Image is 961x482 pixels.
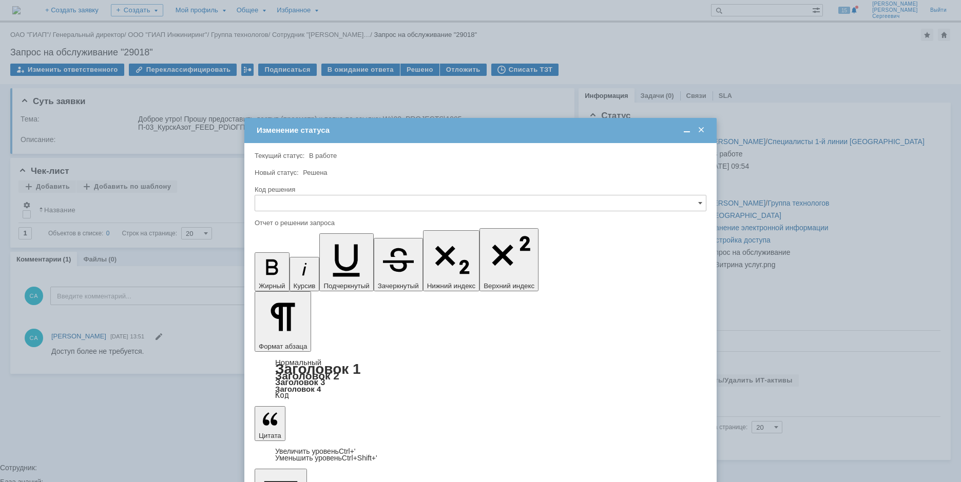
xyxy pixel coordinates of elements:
button: Зачеркнутый [374,238,423,291]
span: В работе [309,152,337,159]
span: Зачеркнутый [378,282,419,290]
a: Increase [275,447,356,455]
span: Цитата [259,432,281,439]
div: Отчет о решении запроса [255,219,704,226]
span: Ctrl+' [339,447,356,455]
span: Курсив [294,282,316,290]
span: Решена [303,169,327,176]
span: Жирный [259,282,285,290]
span: Закрыть [696,126,706,135]
button: Цитата [255,406,285,441]
a: Заголовок 2 [275,370,339,381]
span: Свернуть (Ctrl + M) [682,126,692,135]
button: Подчеркнутый [319,233,373,291]
button: Жирный [255,252,290,291]
span: Формат абзаца [259,343,307,350]
span: Ctrl+Shift+' [342,454,377,462]
button: Верхний индекс [479,228,539,291]
a: Заголовок 1 [275,361,361,377]
div: Код решения [255,186,704,193]
span: Нижний индекс [427,282,476,290]
a: Нормальный [275,358,321,367]
a: Заголовок 4 [275,385,321,393]
a: Код [275,391,289,400]
button: Нижний индекс [423,230,480,291]
span: Подчеркнутый [323,282,369,290]
button: Курсив [290,257,320,291]
div: Изменение статуса [257,126,706,135]
a: Заголовок 3 [275,377,325,387]
label: Текущий статус: [255,152,304,159]
label: Новый статус: [255,169,299,176]
a: Decrease [275,454,377,462]
button: Формат абзаца [255,291,311,352]
span: Верхний индекс [484,282,534,290]
div: Формат абзаца [255,359,706,399]
div: Цитата [255,448,706,461]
